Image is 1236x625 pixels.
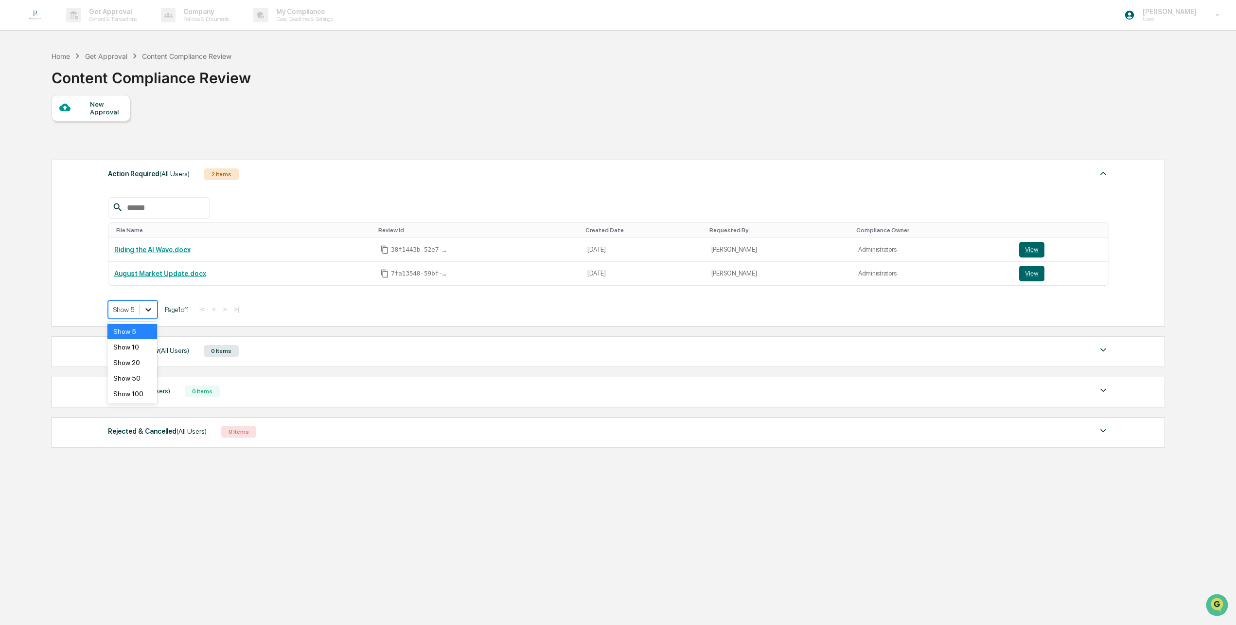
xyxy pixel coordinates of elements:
div: 🖐️ [10,123,18,131]
a: Riding the AI Wave.docx [114,246,191,254]
div: We're available if you need us! [33,84,123,92]
button: |< [196,305,208,313]
p: [PERSON_NAME] [1135,8,1201,16]
div: Content Compliance Review [52,61,251,87]
span: 38f1443b-52e7-47a9-bab4-fa2bc37317dc [391,246,449,254]
img: caret [1097,167,1109,179]
div: 2 Items [204,168,239,180]
div: Show 20 [107,355,157,370]
div: Show 10 [107,339,157,355]
button: > [220,305,230,313]
span: Copy Id [380,269,389,278]
div: Toggle SortBy [378,227,578,234]
div: 0 Items [221,426,256,438]
button: < [209,305,219,313]
a: View [1019,266,1102,281]
td: [PERSON_NAME] [706,262,852,285]
button: >| [231,305,242,313]
button: Start new chat [165,77,177,89]
td: [DATE] [582,238,705,262]
span: Preclearance [19,122,63,132]
a: View [1019,242,1102,257]
div: Content Compliance Review [142,52,231,60]
a: 🗄️Attestations [67,118,124,136]
img: caret [1097,425,1109,437]
p: Content & Transactions [81,16,141,22]
div: Home [52,52,70,60]
img: caret [1097,344,1109,356]
div: Toggle SortBy [116,227,371,234]
img: 1746055101610-c473b297-6a78-478c-a979-82029cc54cd1 [10,74,27,92]
div: 🗄️ [71,123,78,131]
img: caret [1097,385,1109,396]
p: How can we help? [10,20,177,36]
p: Get Approval [81,8,141,16]
p: Data, Deadlines & Settings [268,16,337,22]
td: [PERSON_NAME] [706,238,852,262]
div: 0 Items [204,345,239,357]
iframe: Open customer support [1205,593,1231,619]
a: 🔎Data Lookup [6,137,65,154]
div: Get Approval [85,52,127,60]
span: Attestations [80,122,121,132]
a: 🖐️Preclearance [6,118,67,136]
div: Show 50 [107,370,157,386]
p: Company [176,8,234,16]
span: (All Users) [159,347,189,354]
span: (All Users) [177,427,207,435]
span: Copy Id [380,245,389,254]
a: August Market Update.docx [114,270,206,277]
div: Toggle SortBy [585,227,701,234]
div: Action Required [108,167,190,180]
td: Administrators [852,262,1013,285]
div: Toggle SortBy [856,227,1009,234]
a: Powered byPylon [69,164,118,172]
span: Page 1 of 1 [165,306,189,313]
p: Policies & Documents [176,16,234,22]
div: Start new chat [33,74,159,84]
img: logo [23,3,47,27]
td: Administrators [852,238,1013,262]
div: Toggle SortBy [1021,227,1104,234]
div: 0 Items [185,386,220,397]
div: 🔎 [10,142,18,149]
div: Show 100 [107,386,157,402]
button: View [1019,242,1044,257]
div: Rejected & Cancelled [108,425,207,438]
p: My Compliance [268,8,337,16]
div: Show 5 [107,324,157,339]
span: (All Users) [159,170,190,178]
td: [DATE] [582,262,705,285]
p: Users [1135,16,1201,22]
span: 7fa13548-59bf-488d-875f-e8b335c031e4 [391,270,449,277]
div: New Approval [90,100,123,116]
span: Data Lookup [19,141,61,150]
div: Toggle SortBy [709,227,848,234]
button: View [1019,266,1044,281]
span: Pylon [97,165,118,172]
